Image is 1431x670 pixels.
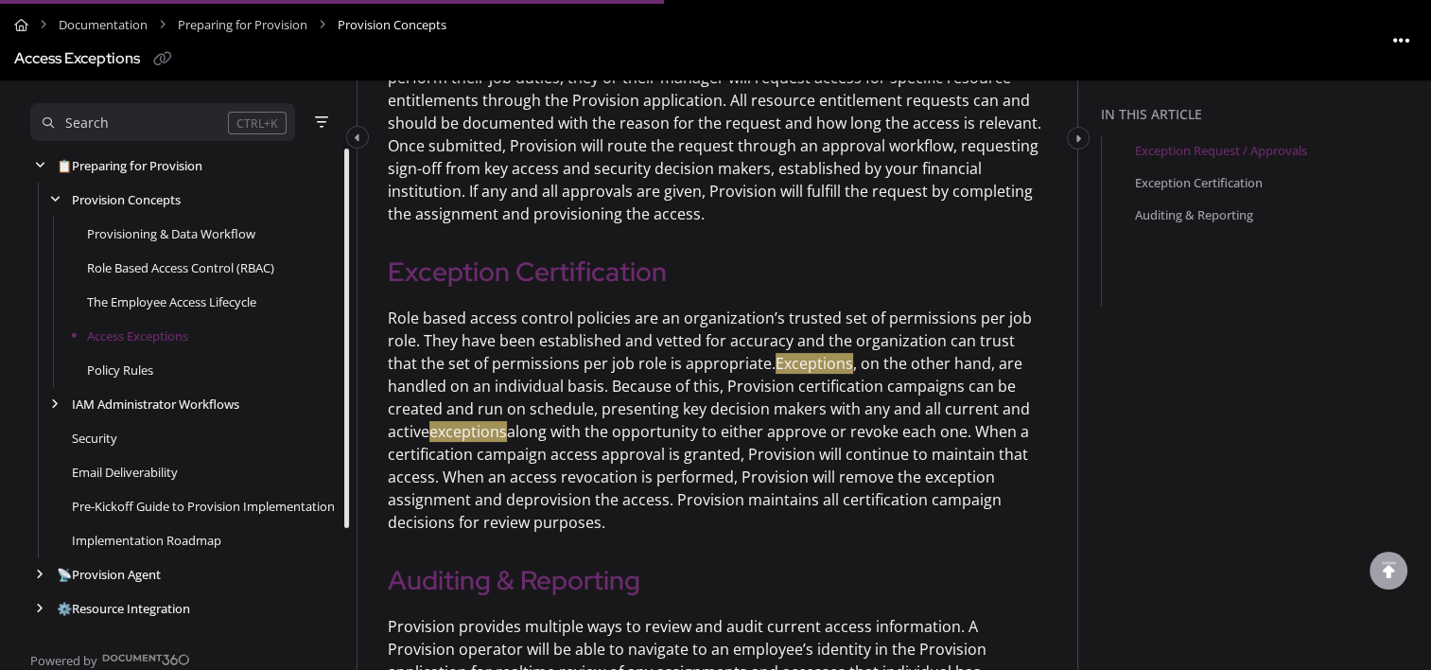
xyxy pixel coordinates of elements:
div: arrow [45,191,64,209]
a: Email Deliverability [72,463,178,482]
button: Copy link of [148,44,178,75]
a: Documentation [59,11,148,39]
span: Provision Concepts [338,11,446,39]
span: Powered by [30,651,97,670]
button: Search [30,103,295,141]
button: Category toggle [1067,127,1090,150]
div: arrow [45,396,64,414]
a: Powered by Document360 - opens in a new tab [30,647,190,670]
a: Provision Agent [57,565,161,584]
div: In this article [1101,104,1423,125]
div: Search [65,113,109,133]
a: Preparing for Provision [57,156,202,175]
a: Policy Rules [87,361,153,379]
img: Document360 [102,654,190,665]
span: 📡 [57,566,72,583]
a: Provisioning & Data Workflow [87,224,255,243]
h2: Exception Certification [388,252,1046,291]
button: Filter [310,111,333,133]
a: Provision Concepts [72,190,181,209]
mark: Exceptions [776,353,853,374]
div: arrow [30,600,49,618]
div: arrow [30,157,49,175]
a: The Employee Access Lifecycle [87,292,256,311]
p: Role based access control policies are an organization’s trusted set of permissions per job role.... [388,307,1046,534]
a: Security [72,429,117,448]
a: Resource Integration [57,599,190,618]
a: Home [14,11,28,39]
h2: Auditing & Reporting [388,560,1046,600]
div: scroll to top [1370,552,1407,590]
div: arrow [30,566,49,584]
a: Implementation Roadmap [72,531,221,550]
span: 📋 [57,157,72,174]
a: Exception Certification [1135,173,1263,192]
a: Role Based Access Control (RBAC) [87,258,274,277]
span: ⚙️ [57,600,72,617]
a: Access Exceptions [87,326,188,345]
a: Exception Request / Approvals [1135,141,1307,160]
mark: exceptions [429,421,507,442]
button: Article more options [1387,25,1417,55]
a: IAM Administrator Workflows [72,395,239,414]
a: Auditing & Reporting [1135,205,1253,224]
button: Category toggle [346,126,369,149]
div: CTRL+K [228,112,287,134]
a: Preparing for Provision [178,11,307,39]
div: Access Exceptions [14,45,140,73]
a: Pre-Kickoff Guide to Provision Implementation [72,497,335,516]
